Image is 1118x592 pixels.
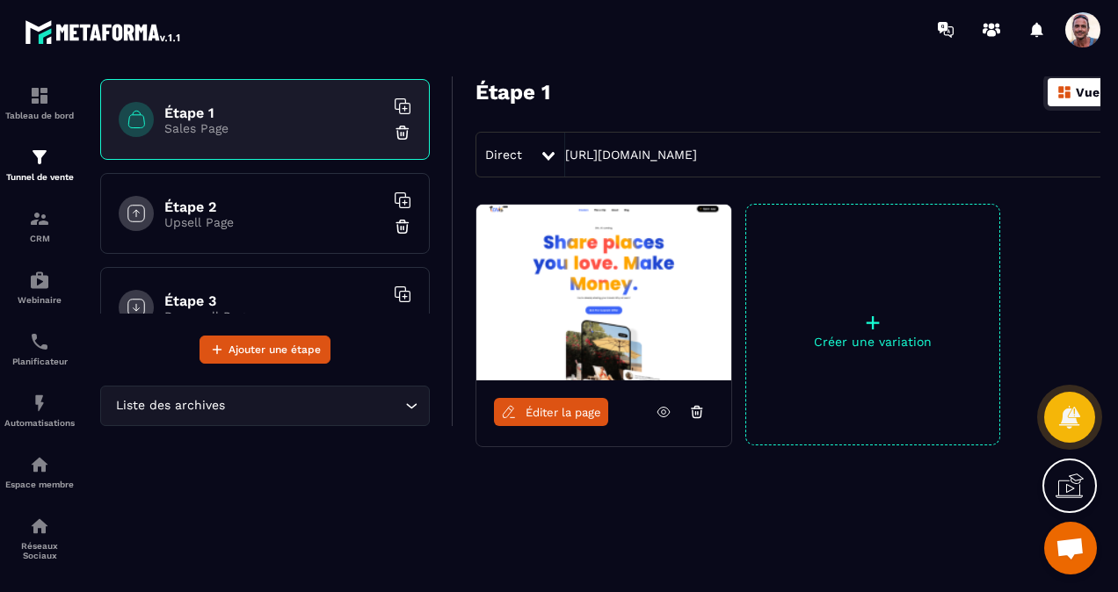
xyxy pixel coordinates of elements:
[4,379,75,441] a: automationsautomationsAutomatisations
[1044,522,1097,574] a: Ouvrir le chat
[25,16,183,47] img: logo
[112,396,229,415] span: Liste des archives
[4,418,75,428] p: Automatisations
[4,234,75,243] p: CRM
[526,406,601,419] span: Éditer la page
[394,312,411,329] img: trash
[4,318,75,379] a: schedulerschedulerPlanificateur
[476,205,731,380] img: image
[29,393,50,414] img: automations
[164,292,384,309] h6: Étape 3
[4,111,75,120] p: Tableau de bord
[29,208,50,229] img: formation
[100,386,430,426] div: Search for option
[565,148,697,162] a: [URL][DOMAIN_NAME]
[164,121,384,135] p: Sales Page
[29,454,50,475] img: automations
[4,256,75,318] a: automationsautomationsWebinaire
[29,270,50,291] img: automations
[4,441,75,502] a: automationsautomationsEspace membre
[4,357,75,366] p: Planificateur
[229,396,401,415] input: Search for option
[476,80,550,105] h3: Étape 1
[494,398,608,426] a: Éditer la page
[4,541,75,560] p: Réseaux Sociaux
[164,105,384,121] h6: Étape 1
[164,199,384,215] h6: Étape 2
[229,341,321,358] span: Ajouter une étape
[4,72,75,134] a: formationformationTableau de bord
[164,215,384,229] p: Upsell Page
[29,516,50,537] img: social-network
[746,310,999,335] p: +
[485,148,522,162] span: Direct
[4,134,75,195] a: formationformationTunnel de vente
[746,335,999,349] p: Créer une variation
[1056,84,1072,100] img: dashboard-orange.40269519.svg
[164,309,384,323] p: Downsell Page
[4,172,75,182] p: Tunnel de vente
[4,195,75,256] a: formationformationCRM
[200,336,330,364] button: Ajouter une étape
[29,85,50,106] img: formation
[29,147,50,168] img: formation
[394,218,411,235] img: trash
[4,295,75,305] p: Webinaire
[4,480,75,489] p: Espace membre
[29,331,50,352] img: scheduler
[4,502,75,574] a: social-networksocial-networkRéseaux Sociaux
[394,124,411,141] img: trash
